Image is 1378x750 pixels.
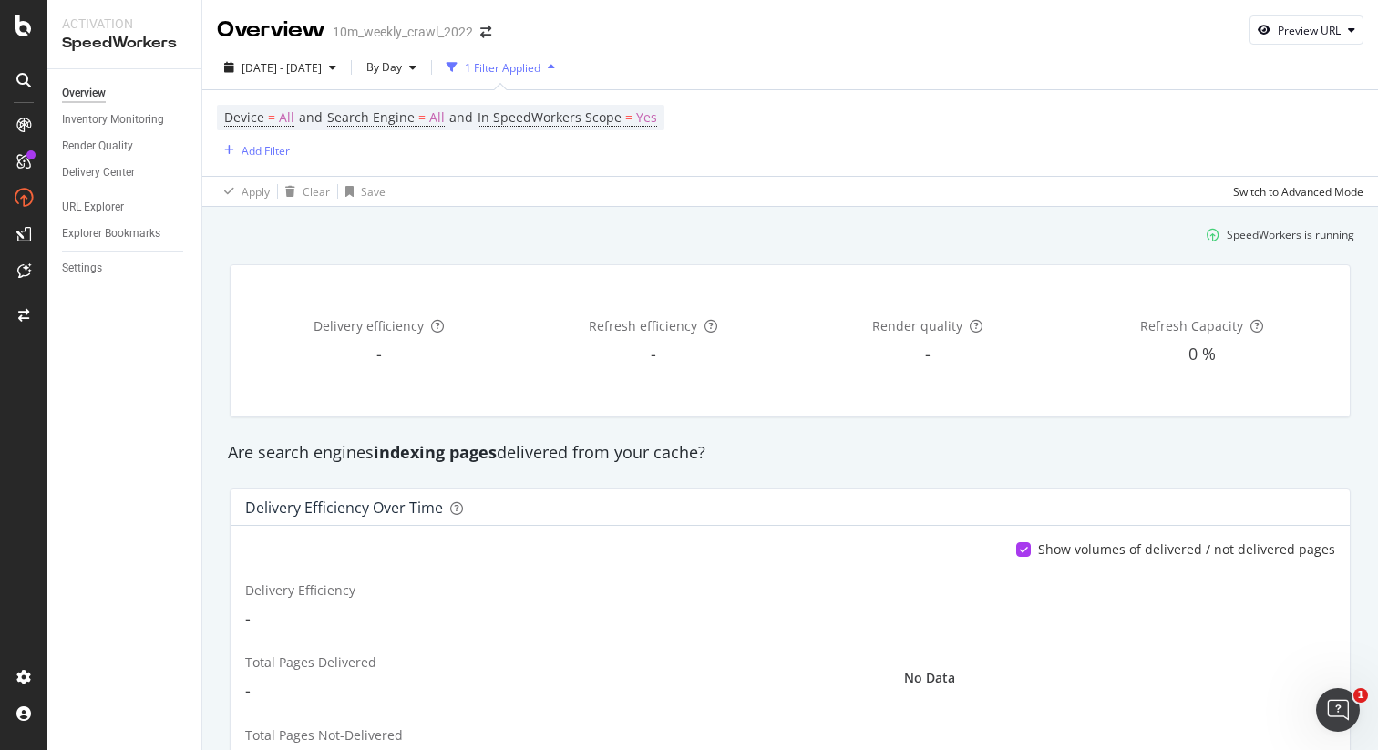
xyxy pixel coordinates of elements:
[242,60,322,76] span: [DATE] - [DATE]
[62,259,189,278] a: Settings
[625,108,632,126] span: =
[62,110,164,129] div: Inventory Monitoring
[279,105,294,130] span: All
[925,343,931,365] span: -
[62,137,133,156] div: Render Quality
[872,317,962,334] span: Render quality
[62,198,124,217] div: URL Explorer
[338,177,386,206] button: Save
[376,343,382,365] span: -
[374,441,497,463] strong: indexing pages
[1249,15,1363,45] button: Preview URL
[29,47,44,62] img: website_grey.svg
[1140,317,1243,334] span: Refresh Capacity
[217,177,270,206] button: Apply
[204,108,301,119] div: Keywords by Traffic
[62,224,160,243] div: Explorer Bookmarks
[242,184,270,200] div: Apply
[62,84,189,103] a: Overview
[62,137,189,156] a: Render Quality
[904,669,955,687] div: No Data
[224,108,264,126] span: Device
[1278,23,1341,38] div: Preview URL
[245,607,251,629] span: -
[217,53,344,82] button: [DATE] - [DATE]
[299,108,323,126] span: and
[361,184,386,200] div: Save
[651,343,656,365] span: -
[245,581,355,599] span: Delivery Efficiency
[1226,177,1363,206] button: Switch to Advanced Mode
[62,84,106,103] div: Overview
[62,15,187,33] div: Activation
[1353,688,1368,703] span: 1
[242,143,290,159] div: Add Filter
[62,224,189,243] a: Explorer Bookmarks
[303,184,330,200] div: Clear
[327,108,415,126] span: Search Engine
[465,60,540,76] div: 1 Filter Applied
[314,317,424,334] span: Delivery efficiency
[1316,688,1360,732] iframe: Intercom live chat
[1227,227,1354,242] div: SpeedWorkers is running
[217,15,325,46] div: Overview
[62,163,189,182] a: Delivery Center
[1188,343,1216,365] span: 0 %
[62,198,189,217] a: URL Explorer
[268,108,275,126] span: =
[245,653,376,671] span: Total Pages Delivered
[1038,540,1335,559] div: Show volumes of delivered / not delivered pages
[1233,184,1363,200] div: Switch to Advanced Mode
[478,108,622,126] span: In SpeedWorkers Scope
[359,59,402,75] span: By Day
[589,317,697,334] span: Refresh efficiency
[449,108,473,126] span: and
[217,139,290,161] button: Add Filter
[636,105,657,130] span: Yes
[29,29,44,44] img: logo_orange.svg
[245,726,403,744] span: Total Pages Not-Delivered
[359,53,424,82] button: By Day
[53,106,67,120] img: tab_domain_overview_orange.svg
[219,441,1362,465] div: Are search engines delivered from your cache?
[62,110,189,129] a: Inventory Monitoring
[47,47,201,62] div: Domain: [DOMAIN_NAME]
[245,679,251,701] span: -
[480,26,491,38] div: arrow-right-arrow-left
[51,29,89,44] div: v 4.0.25
[62,259,102,278] div: Settings
[184,106,199,120] img: tab_keywords_by_traffic_grey.svg
[429,105,445,130] span: All
[418,108,426,126] span: =
[62,33,187,54] div: SpeedWorkers
[245,498,443,517] div: Delivery Efficiency over time
[73,108,163,119] div: Domain Overview
[333,23,473,41] div: 10m_weekly_crawl_2022
[278,177,330,206] button: Clear
[439,53,562,82] button: 1 Filter Applied
[62,163,135,182] div: Delivery Center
